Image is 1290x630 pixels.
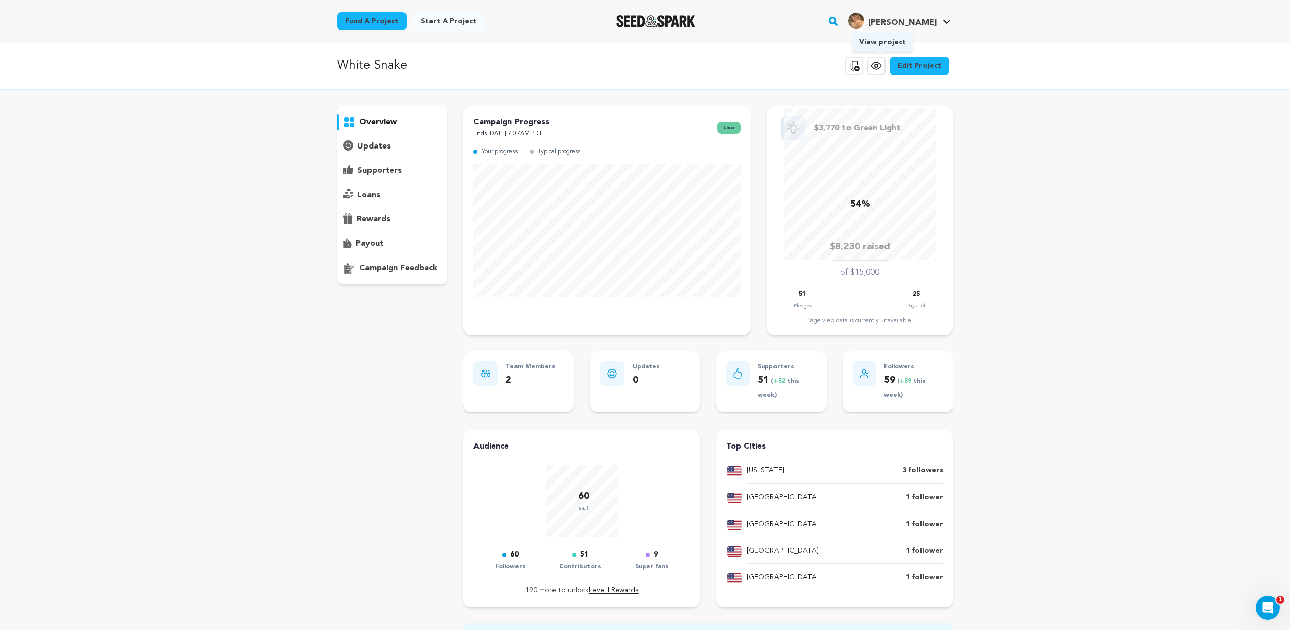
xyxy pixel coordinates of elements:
[337,211,448,228] button: rewards
[578,504,589,514] p: total
[357,189,380,201] p: loans
[635,561,669,573] p: Super fans
[506,361,556,373] p: Team Members
[758,361,817,373] p: Supporters
[902,465,943,477] p: 3 followers
[589,587,639,594] a: Level I Rewards
[510,549,519,561] p: 60
[747,465,784,477] p: [US_STATE]
[337,236,448,252] button: payout
[747,518,819,531] p: [GEOGRAPHIC_DATA]
[357,165,402,177] p: supporters
[337,260,448,276] button: campaign feedback
[848,13,937,29] div: Holly W.'s Profile
[357,140,391,153] p: updates
[747,572,819,584] p: [GEOGRAPHIC_DATA]
[848,13,864,29] img: 70bf619fe8f1a699.png
[900,378,913,384] span: +59
[906,545,943,558] p: 1 follower
[884,373,943,402] p: 59
[337,57,407,75] p: White Snake
[654,549,658,561] p: 9
[538,146,580,158] p: Typical progress
[906,301,927,311] p: Days Left
[633,373,660,388] p: 0
[578,489,589,504] p: 60
[726,440,943,453] h4: Top Cities
[906,572,943,584] p: 1 follower
[413,12,485,30] a: Start a project
[758,373,817,402] p: 51
[337,163,448,179] button: supporters
[506,373,556,388] p: 2
[717,122,741,134] span: live
[906,518,943,531] p: 1 follower
[913,289,920,301] p: 25
[359,262,437,274] p: campaign feedback
[890,57,949,75] a: Edit Project
[473,440,690,453] h4: Audience
[747,545,819,558] p: [GEOGRAPHIC_DATA]
[580,549,588,561] p: 51
[846,11,953,32] span: Holly W.'s Profile
[758,378,799,399] span: ( this week)
[868,19,937,27] span: [PERSON_NAME]
[777,317,943,325] div: Page view data is currently unavailable.
[559,561,601,573] p: Contributors
[616,15,696,27] img: Seed&Spark Logo Dark Mode
[337,187,448,203] button: loans
[473,116,549,128] p: Campaign Progress
[906,492,943,504] p: 1 follower
[359,116,397,128] p: overview
[799,289,806,301] p: 51
[884,361,943,373] p: Followers
[773,378,787,384] span: +52
[1256,596,1280,620] iframe: Intercom live chat
[616,15,696,27] a: Seed&Spark Homepage
[850,197,870,212] p: 54%
[747,492,819,504] p: [GEOGRAPHIC_DATA]
[337,114,448,130] button: overview
[794,301,812,311] p: Pledges
[357,213,390,226] p: rewards
[495,561,526,573] p: Followers
[473,585,690,597] p: 190 more to unlock
[846,11,953,29] a: Holly W.'s Profile
[840,267,879,279] p: of $15,000
[356,238,384,250] p: payout
[1276,596,1284,604] span: 1
[337,12,407,30] a: Fund a project
[633,361,660,373] p: Updates
[884,378,926,399] span: ( this week)
[473,128,549,140] p: Ends [DATE] 7:07AM PDT
[482,146,518,158] p: Your progress
[337,138,448,155] button: updates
